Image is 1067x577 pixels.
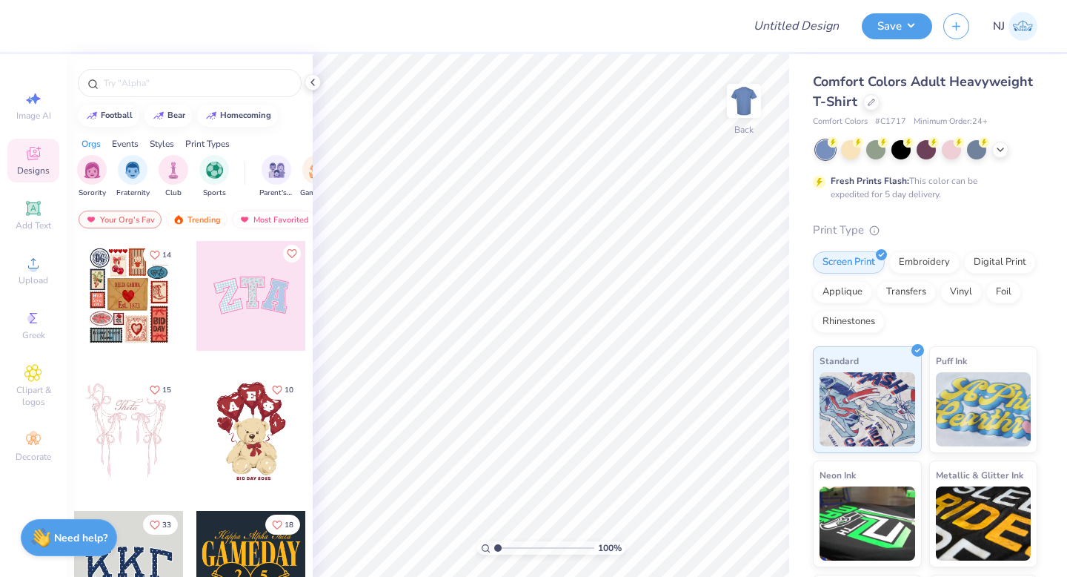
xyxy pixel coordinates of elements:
button: Like [265,515,300,535]
span: Game Day [300,188,334,199]
span: Upload [19,274,48,286]
a: NJ [993,12,1037,41]
img: Parent's Weekend Image [268,162,285,179]
span: Designs [17,165,50,177]
button: football [78,105,139,127]
span: Club [165,188,182,199]
button: filter button [77,155,107,199]
span: Comfort Colors [813,116,868,128]
button: Like [265,380,300,400]
button: filter button [300,155,334,199]
div: bear [167,111,185,119]
img: Puff Ink [936,372,1031,446]
div: football [101,111,133,119]
div: Print Types [185,137,230,151]
span: NJ [993,18,1005,35]
span: Decorate [16,451,51,463]
button: Like [283,245,301,263]
span: Sorority [79,188,106,199]
span: Puff Ink [936,353,967,369]
button: bear [144,105,192,127]
button: filter button [199,155,229,199]
button: filter button [159,155,188,199]
span: Parent's Weekend [259,188,293,199]
div: Most Favorited [232,211,316,228]
img: Metallic & Glitter Ink [936,487,1031,561]
span: Comfort Colors Adult Heavyweight T-Shirt [813,73,1033,111]
button: filter button [259,155,293,199]
img: trend_line.gif [205,111,217,120]
span: # C1717 [875,116,906,128]
img: Club Image [165,162,182,179]
button: Like [143,380,178,400]
span: Add Text [16,220,51,231]
img: Fraternity Image [124,162,141,179]
span: Standard [820,353,859,369]
strong: Need help? [54,531,107,545]
div: Foil [986,281,1021,303]
div: homecoming [220,111,271,119]
span: 15 [162,386,171,394]
div: filter for Sports [199,155,229,199]
div: Trending [166,211,227,228]
div: Print Type [813,222,1037,239]
img: trend_line.gif [153,111,164,120]
button: Like [143,245,178,265]
button: Save [862,13,932,39]
div: This color can be expedited for 5 day delivery. [831,174,1013,201]
span: Greek [22,329,45,341]
img: Standard [820,372,915,446]
div: filter for Fraternity [116,155,150,199]
div: Styles [150,137,174,151]
div: Orgs [82,137,101,151]
div: filter for Sorority [77,155,107,199]
div: Events [112,137,139,151]
span: 10 [285,386,293,394]
span: Neon Ink [820,467,856,483]
input: Untitled Design [742,11,851,41]
button: homecoming [197,105,278,127]
img: trend_line.gif [86,111,98,120]
img: Neon Ink [820,487,915,561]
span: 100 % [598,541,622,555]
span: 14 [162,251,171,259]
div: Digital Print [964,251,1036,274]
button: Like [143,515,178,535]
span: 33 [162,521,171,529]
img: Sports Image [206,162,223,179]
span: Metallic & Glitter Ink [936,467,1023,483]
div: Back [734,123,754,136]
span: Sports [203,188,226,199]
div: Vinyl [940,281,982,303]
div: Transfers [877,281,936,303]
span: 18 [285,521,293,529]
span: Minimum Order: 24 + [914,116,988,128]
img: Back [729,86,759,116]
span: Fraternity [116,188,150,199]
div: Applique [813,281,872,303]
div: Screen Print [813,251,885,274]
strong: Fresh Prints Flash: [831,175,909,187]
div: filter for Game Day [300,155,334,199]
button: filter button [116,155,150,199]
div: Your Org's Fav [79,211,162,228]
img: most_fav.gif [239,214,250,225]
div: Rhinestones [813,311,885,333]
img: Game Day Image [309,162,326,179]
input: Try "Alpha" [102,76,292,90]
div: filter for Club [159,155,188,199]
img: most_fav.gif [85,214,97,225]
img: Nidhi Jariwala [1008,12,1037,41]
div: Embroidery [889,251,960,274]
img: Sorority Image [84,162,101,179]
div: filter for Parent's Weekend [259,155,293,199]
span: Clipart & logos [7,384,59,408]
span: Image AI [16,110,51,122]
img: trending.gif [173,214,185,225]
